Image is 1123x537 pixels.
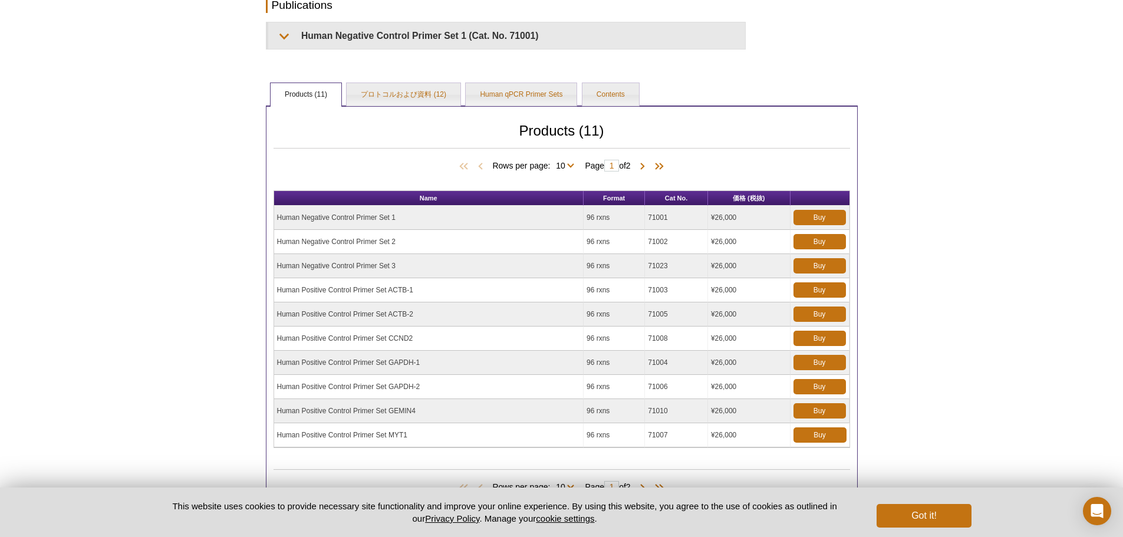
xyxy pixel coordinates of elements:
summary: Human Negative Control Primer Set 1 (Cat. No. 71001) [268,22,745,49]
span: 2 [626,161,631,170]
td: ¥26,000 [708,423,791,447]
a: Buy [793,210,846,225]
td: Human Positive Control Primer Set CCND2 [274,327,584,351]
span: Previous Page [475,482,486,494]
td: Human Positive Control Primer Set ACTB-1 [274,278,584,302]
td: 96 rxns [584,351,645,375]
td: ¥26,000 [708,399,791,423]
td: ¥26,000 [708,230,791,254]
a: Buy [793,427,847,443]
a: Buy [793,379,846,394]
td: ¥26,000 [708,206,791,230]
td: Human Positive Control Primer Set MYT1 [274,423,584,447]
td: 71010 [645,399,708,423]
a: Buy [793,307,846,322]
td: Human Positive Control Primer Set GAPDH-2 [274,375,584,399]
td: 96 rxns [584,206,645,230]
td: 71006 [645,375,708,399]
a: Buy [793,234,846,249]
h2: Products (11) [274,469,850,470]
h2: Products (11) [274,126,850,149]
td: 96 rxns [584,278,645,302]
td: ¥26,000 [708,351,791,375]
td: 96 rxns [584,423,645,447]
td: 71008 [645,327,708,351]
td: Human Positive Control Primer Set GEMIN4 [274,399,584,423]
span: Next Page [637,161,648,173]
td: Human Negative Control Primer Set 3 [274,254,584,278]
span: 2 [626,482,631,492]
span: Rows per page: [492,159,579,171]
td: 71004 [645,351,708,375]
span: Last Page [648,482,666,494]
a: Buy [793,355,846,370]
span: First Page [457,161,475,173]
a: Contents [582,83,639,107]
th: 価格 (税抜) [708,191,791,206]
span: Rows per page: [492,480,579,492]
a: Products (11) [271,83,341,107]
a: Buy [793,282,846,298]
div: Open Intercom Messenger [1083,497,1111,525]
td: 96 rxns [584,230,645,254]
td: 96 rxns [584,327,645,351]
p: This website uses cookies to provide necessary site functionality and improve your online experie... [152,500,858,525]
th: Format [584,191,645,206]
a: Buy [793,331,846,346]
td: ¥26,000 [708,375,791,399]
th: Name [274,191,584,206]
td: 71002 [645,230,708,254]
span: Next Page [637,482,648,494]
button: Got it! [877,504,971,528]
td: Human Negative Control Primer Set 1 [274,206,584,230]
a: プロトコルおよび資料 (12) [347,83,460,107]
td: 71003 [645,278,708,302]
a: Buy [793,258,846,274]
button: cookie settings [536,513,594,523]
td: 71005 [645,302,708,327]
td: 71023 [645,254,708,278]
td: 96 rxns [584,254,645,278]
span: Page of [579,481,636,493]
th: Cat No. [645,191,708,206]
span: Last Page [648,161,666,173]
td: ¥26,000 [708,302,791,327]
a: Privacy Policy [425,513,479,523]
td: Human Positive Control Primer Set ACTB-2 [274,302,584,327]
td: Human Negative Control Primer Set 2 [274,230,584,254]
td: ¥26,000 [708,278,791,302]
span: Previous Page [475,161,486,173]
td: 96 rxns [584,302,645,327]
td: 96 rxns [584,375,645,399]
td: 71001 [645,206,708,230]
span: First Page [457,482,475,494]
a: Buy [793,403,846,419]
a: Human qPCR Primer Sets [466,83,577,107]
td: Human Positive Control Primer Set GAPDH-1 [274,351,584,375]
span: Page of [579,160,636,172]
td: ¥26,000 [708,254,791,278]
td: ¥26,000 [708,327,791,351]
td: 96 rxns [584,399,645,423]
td: 71007 [645,423,708,447]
